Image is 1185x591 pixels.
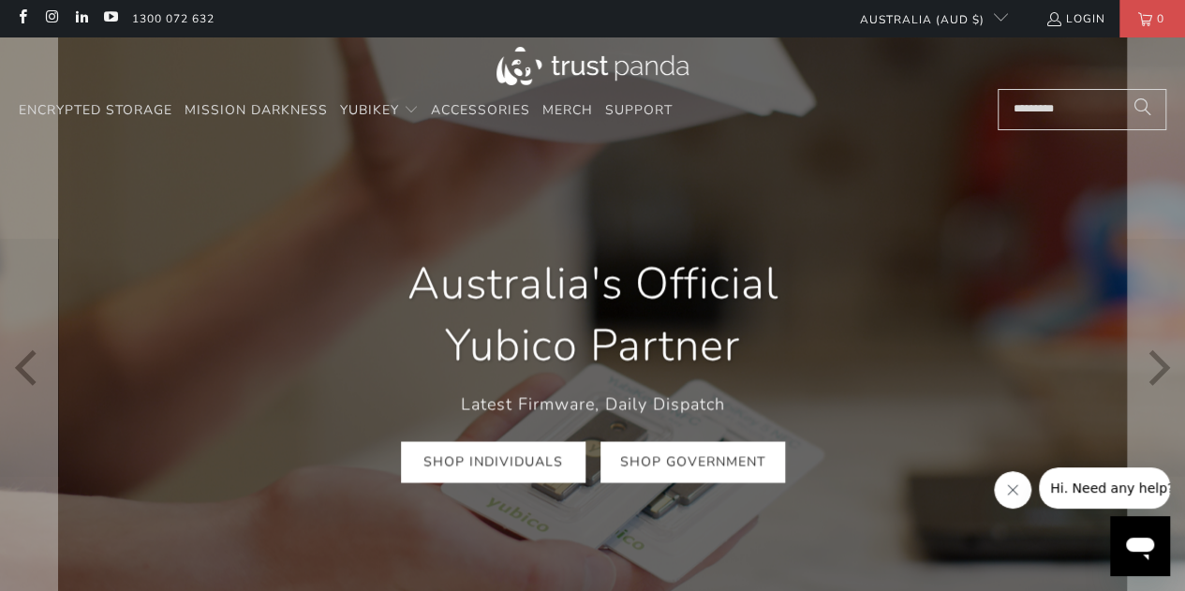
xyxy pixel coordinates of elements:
p: Latest Firmware, Daily Dispatch [351,391,835,418]
a: Trust Panda Australia on LinkedIn [73,11,89,26]
span: Encrypted Storage [19,101,172,119]
span: Hi. Need any help? [11,13,135,28]
span: Support [605,101,673,119]
span: YubiKey [340,101,399,119]
iframe: Close message [994,471,1031,509]
input: Search... [998,89,1166,130]
a: Shop Individuals [401,441,585,483]
iframe: Button to launch messaging window [1110,516,1170,576]
a: Login [1045,8,1105,29]
a: Trust Panda Australia on YouTube [102,11,118,26]
a: 1300 072 632 [132,8,215,29]
img: Trust Panda Australia [496,47,689,85]
a: Shop Government [600,441,785,483]
span: Accessories [431,101,530,119]
a: Mission Darkness [185,89,328,133]
iframe: Message from company [1039,467,1170,509]
a: Trust Panda Australia on Facebook [14,11,30,26]
a: Merch [542,89,593,133]
summary: YubiKey [340,89,419,133]
a: Support [605,89,673,133]
span: Merch [542,101,593,119]
a: Encrypted Storage [19,89,172,133]
nav: Translation missing: en.navigation.header.main_nav [19,89,673,133]
a: Accessories [431,89,530,133]
a: Trust Panda Australia on Instagram [43,11,59,26]
button: Search [1119,89,1166,130]
span: Mission Darkness [185,101,328,119]
h1: Australia's Official Yubico Partner [351,254,835,377]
